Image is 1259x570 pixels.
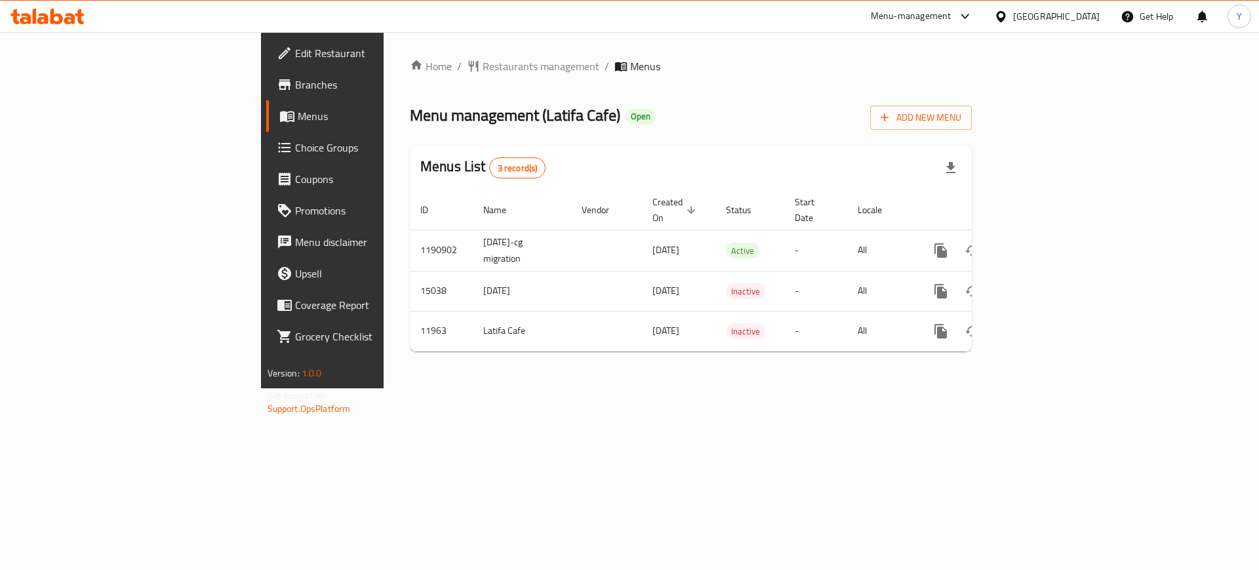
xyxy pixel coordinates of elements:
[925,235,957,266] button: more
[420,202,445,218] span: ID
[473,271,571,311] td: [DATE]
[784,230,847,271] td: -
[295,266,461,281] span: Upsell
[957,316,988,347] button: Change Status
[298,108,461,124] span: Menus
[483,202,523,218] span: Name
[847,230,915,271] td: All
[726,324,765,339] span: Inactive
[266,163,471,195] a: Coupons
[295,329,461,344] span: Grocery Checklist
[626,109,656,125] div: Open
[915,190,1062,230] th: Actions
[268,387,328,404] span: Get support on:
[726,243,759,258] span: Active
[630,58,660,74] span: Menus
[295,45,461,61] span: Edit Restaurant
[483,58,599,74] span: Restaurants management
[935,152,967,184] div: Export file
[870,106,972,130] button: Add New Menu
[847,271,915,311] td: All
[266,100,471,132] a: Menus
[268,400,351,417] a: Support.OpsPlatform
[652,322,679,339] span: [DATE]
[490,162,546,174] span: 3 record(s)
[489,157,546,178] div: Total records count
[295,234,461,250] span: Menu disclaimer
[605,58,609,74] li: /
[410,58,972,74] nav: breadcrumb
[302,365,322,382] span: 1.0.0
[266,132,471,163] a: Choice Groups
[652,194,700,226] span: Created On
[784,271,847,311] td: -
[871,9,951,24] div: Menu-management
[295,203,461,218] span: Promotions
[473,230,571,271] td: [DATE]-cg migration
[467,58,599,74] a: Restaurants management
[410,190,1062,352] table: enhanced table
[726,323,765,339] div: Inactive
[410,100,620,130] span: Menu management ( Latifa Cafe )
[268,365,300,382] span: Version:
[726,284,765,299] span: Inactive
[582,202,626,218] span: Vendor
[858,202,899,218] span: Locale
[295,77,461,92] span: Branches
[925,275,957,307] button: more
[266,289,471,321] a: Coverage Report
[266,69,471,100] a: Branches
[295,140,461,155] span: Choice Groups
[266,195,471,226] a: Promotions
[626,111,656,122] span: Open
[266,258,471,289] a: Upsell
[1013,9,1100,24] div: [GEOGRAPHIC_DATA]
[266,37,471,69] a: Edit Restaurant
[295,171,461,187] span: Coupons
[795,194,831,226] span: Start Date
[266,321,471,352] a: Grocery Checklist
[295,297,461,313] span: Coverage Report
[957,275,988,307] button: Change Status
[726,283,765,299] div: Inactive
[266,226,471,258] a: Menu disclaimer
[652,241,679,258] span: [DATE]
[925,316,957,347] button: more
[784,311,847,351] td: -
[726,202,769,218] span: Status
[473,311,571,351] td: Latifa Cafe
[1237,9,1242,24] span: Y
[847,311,915,351] td: All
[652,282,679,299] span: [DATE]
[881,110,961,126] span: Add New Menu
[420,157,546,178] h2: Menus List
[957,235,988,266] button: Change Status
